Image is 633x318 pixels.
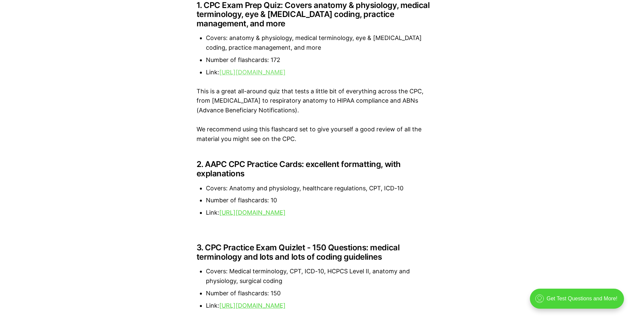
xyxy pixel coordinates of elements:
li: Covers: anatomy & physiology, medical terminology, eye & [MEDICAL_DATA] coding, practice manageme... [206,33,437,53]
h3: 1. CPC Exam Prep Quiz: Covers anatomy & physiology, medical terminology, eye & [MEDICAL_DATA] cod... [197,1,437,28]
h3: 2. AAPC CPC Practice Cards: excellent formatting, with explanations [197,160,437,178]
p: We recommend using this flashcard set to give yourself a good review of all the material you migh... [197,125,437,144]
li: Link: [206,208,437,218]
li: Number of flashcards: 10 [206,196,437,205]
li: Covers: Anatomy and physiology, healthcare regulations, CPT, ICD-10 [206,184,437,193]
li: Number of flashcards: 150 [206,289,437,298]
h3: 3. CPC Practice Exam Quizlet - 150 Questions: medical terminology and lots and lots of coding gui... [197,243,437,261]
li: Covers: Medical terminology, CPT, ICD-10, HCPCS Level II, anatomy and physiology, surgical coding [206,267,437,286]
li: Link: [206,301,437,311]
li: Link: [206,68,437,77]
a: [URL][DOMAIN_NAME] [219,302,286,309]
iframe: portal-trigger [524,285,633,318]
a: [URL][DOMAIN_NAME] [219,69,286,76]
li: Number of flashcards: 172 [206,55,437,65]
a: [URL][DOMAIN_NAME] [219,209,286,216]
p: This is a great all-around quiz that tests a little bit of everything across the CPC, from [MEDIC... [197,87,437,115]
